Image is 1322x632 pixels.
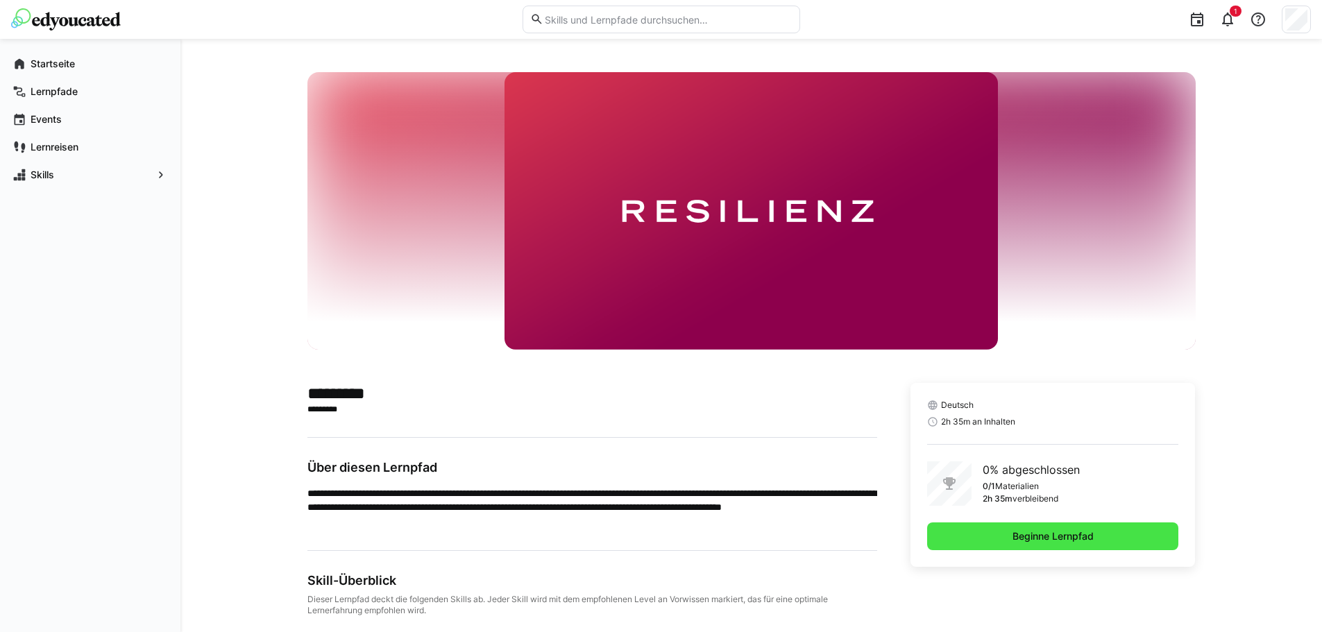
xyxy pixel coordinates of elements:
[941,416,1015,427] span: 2h 35m an Inhalten
[307,594,877,616] div: Dieser Lernpfad deckt die folgenden Skills ab. Jeder Skill wird mit dem empfohlenen Level an Vorw...
[543,13,792,26] input: Skills und Lernpfade durchsuchen…
[1010,529,1096,543] span: Beginne Lernpfad
[927,522,1179,550] button: Beginne Lernpfad
[941,400,974,411] span: Deutsch
[1234,7,1237,15] span: 1
[307,460,877,475] h3: Über diesen Lernpfad
[983,461,1080,478] p: 0% abgeschlossen
[1012,493,1058,504] p: verbleibend
[983,481,995,492] p: 0/1
[995,481,1039,492] p: Materialien
[983,493,1012,504] p: 2h 35m
[307,573,877,588] div: Skill-Überblick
